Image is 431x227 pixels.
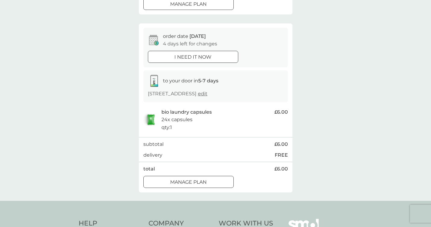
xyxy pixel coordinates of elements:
p: order date [163,32,206,40]
p: bio laundry capsules [161,108,212,116]
p: subtotal [143,140,164,148]
p: Manage plan [170,0,207,8]
span: £6.00 [274,108,288,116]
p: 24x capsules [161,116,192,124]
button: Manage plan [143,176,234,188]
p: [STREET_ADDRESS] [148,90,208,98]
p: qty : 1 [161,124,172,131]
span: £6.00 [274,165,288,173]
span: [DATE] [189,33,206,39]
p: i need it now [174,53,211,61]
button: i need it now [148,51,238,63]
span: £6.00 [274,140,288,148]
p: 4 days left for changes [163,40,217,48]
a: edit [198,91,208,97]
p: delivery [143,151,162,159]
span: to your door in [163,78,218,84]
p: Manage plan [170,178,207,186]
strong: 5-7 days [198,78,218,84]
p: total [143,165,155,173]
p: FREE [275,151,288,159]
